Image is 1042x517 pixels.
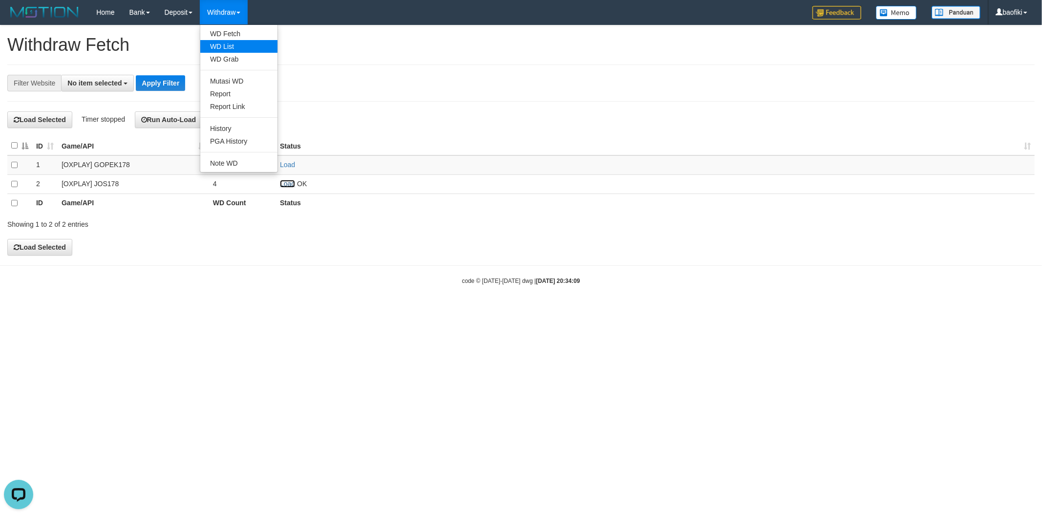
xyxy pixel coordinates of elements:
[200,157,277,170] a: Note WD
[213,180,217,188] span: 4
[812,6,861,20] img: Feedback.jpg
[58,174,209,194] td: [OXPLAY] JOS178
[200,53,277,65] a: WD Grab
[58,136,209,155] th: Game/API: activate to sort column ascending
[7,75,61,91] div: Filter Website
[297,180,307,188] span: OK
[32,155,58,174] td: 1
[61,75,134,91] button: No item selected
[200,40,277,53] a: WD List
[462,278,580,284] small: code © [DATE]-[DATE] dwg |
[7,111,72,128] button: Load Selected
[280,180,295,188] a: Load
[200,75,277,87] a: Mutasi WD
[4,4,33,33] button: Open LiveChat chat widget
[32,194,58,212] th: ID
[58,155,209,174] td: [OXPLAY] GOPEK178
[276,194,1035,212] th: Status
[82,115,125,123] span: Timer stopped
[280,161,295,169] a: Load
[876,6,917,20] img: Button%20Memo.svg
[32,136,58,155] th: ID: activate to sort column ascending
[200,27,277,40] a: WD Fetch
[58,194,209,212] th: Game/API
[7,215,427,229] div: Showing 1 to 2 of 2 entries
[200,87,277,100] a: Report
[276,136,1035,155] th: Status: activate to sort column ascending
[200,100,277,113] a: Report Link
[7,239,72,256] button: Load Selected
[136,75,185,91] button: Apply Filter
[7,5,82,20] img: MOTION_logo.png
[135,111,203,128] button: Run Auto-Load
[67,79,122,87] span: No item selected
[200,135,277,148] a: PGA History
[536,278,580,284] strong: [DATE] 20:34:09
[932,6,980,19] img: panduan.png
[200,122,277,135] a: History
[209,194,276,212] th: WD Count
[32,174,58,194] td: 2
[7,35,1035,55] h1: Withdraw Fetch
